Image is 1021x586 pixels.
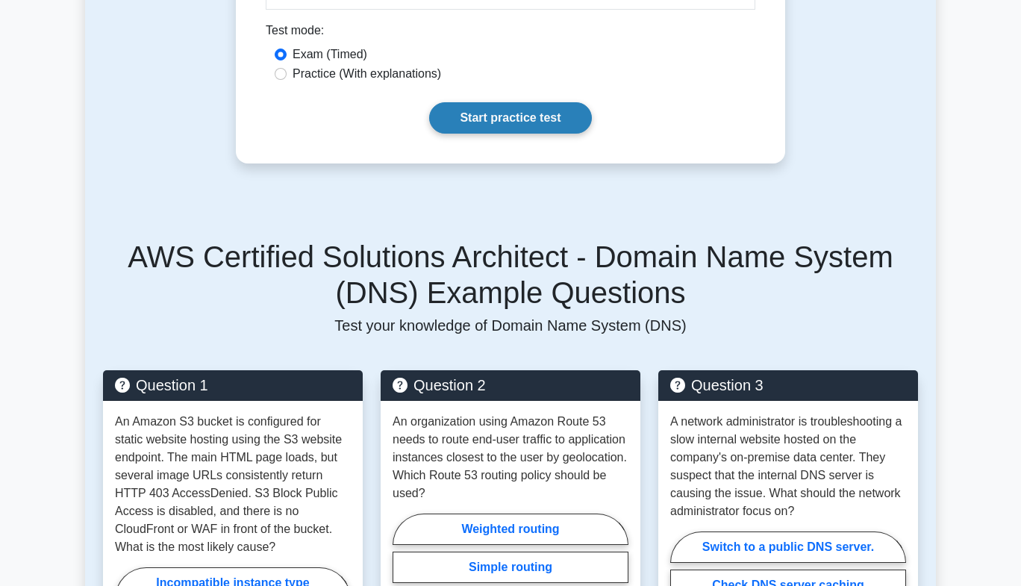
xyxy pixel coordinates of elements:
p: An organization using Amazon Route 53 needs to route end-user traffic to application instances cl... [393,413,628,502]
h5: Question 2 [393,376,628,394]
label: Practice (With explanations) [293,65,441,83]
h5: Question 3 [670,376,906,394]
h5: AWS Certified Solutions Architect - Domain Name System (DNS) Example Questions [103,239,918,311]
label: Simple routing [393,552,628,583]
a: Start practice test [429,102,591,134]
p: An Amazon S3 bucket is configured for static website hosting using the S3 website endpoint. The m... [115,413,351,556]
label: Weighted routing [393,514,628,545]
div: Test mode: [266,22,755,46]
label: Exam (Timed) [293,46,367,63]
p: Test your knowledge of Domain Name System (DNS) [103,317,918,334]
h5: Question 1 [115,376,351,394]
p: A network administrator is troubleshooting a slow internal website hosted on the company's on-pre... [670,413,906,520]
label: Switch to a public DNS server. [670,532,906,563]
